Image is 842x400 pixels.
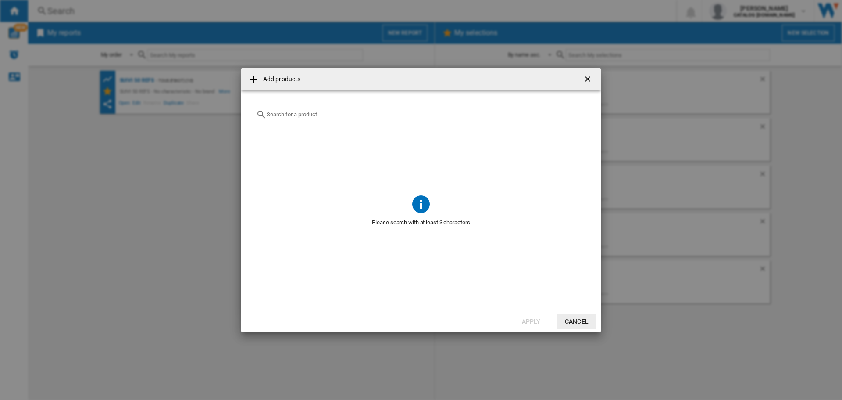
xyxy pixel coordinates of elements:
button: Apply [512,314,550,329]
input: Search for a product [267,111,586,118]
span: Please search with at least 3 characters [252,214,590,231]
md-dialog: {{getI18NText('SELECTIONS.EDITION_POPUP.OPEN_PRODUCTS_POPUP')}} {{::getI18NText('SELECTIONS.EDITI... [241,68,601,332]
button: Cancel [557,314,596,329]
h4: Add products [259,75,300,84]
button: getI18NText('BUTTONS.CLOSE_DIALOG') [580,71,597,88]
ng-md-icon: getI18NText('BUTTONS.CLOSE_DIALOG') [583,75,594,85]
